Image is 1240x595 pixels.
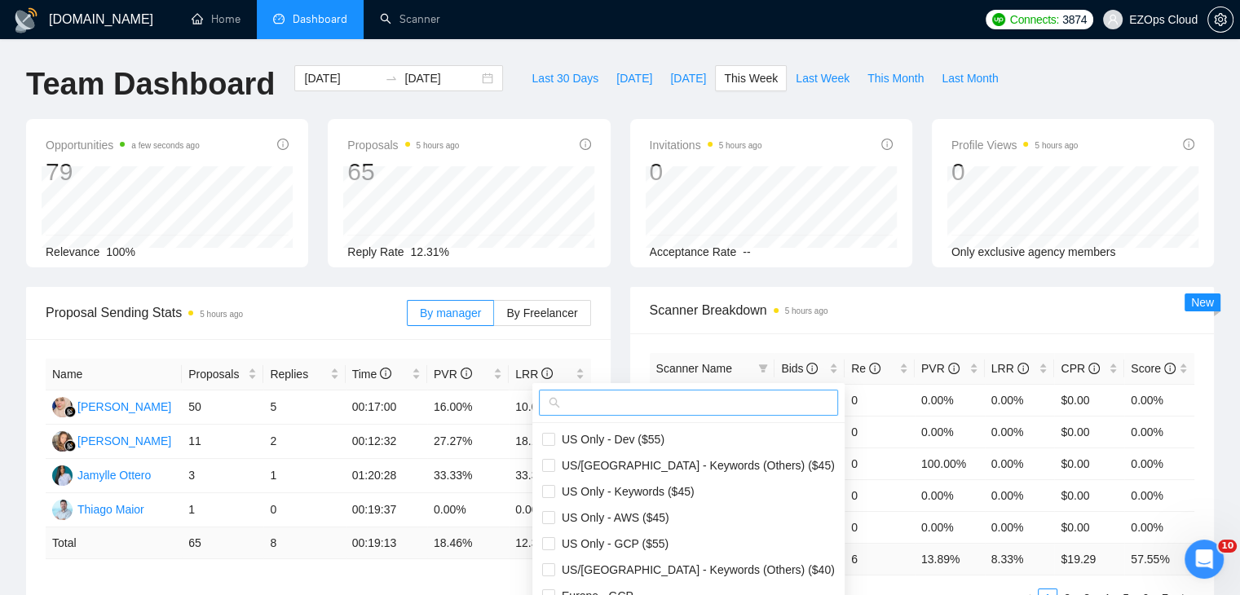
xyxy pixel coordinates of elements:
[46,302,407,323] span: Proposal Sending Stats
[992,13,1005,26] img: upwork-logo.png
[991,362,1029,375] span: LRR
[758,364,768,373] span: filter
[77,432,171,450] div: [PERSON_NAME]
[13,7,39,33] img: logo
[845,511,915,543] td: 0
[352,368,391,381] span: Time
[263,527,345,559] td: 8
[131,141,199,150] time: a few seconds ago
[915,543,985,575] td: 13.89 %
[52,500,73,520] img: TM
[509,459,590,493] td: 33.33%
[1124,384,1194,416] td: 0.00%
[1061,362,1099,375] span: CPR
[263,459,345,493] td: 1
[52,399,171,412] a: AJ[PERSON_NAME]
[509,493,590,527] td: 0.00%
[1017,363,1029,374] span: info-circle
[670,69,706,87] span: [DATE]
[915,416,985,447] td: 0.00%
[26,65,275,104] h1: Team Dashboard
[785,306,828,315] time: 5 hours ago
[915,479,985,511] td: 0.00%
[346,390,427,425] td: 00:17:00
[1010,11,1059,29] span: Connects:
[715,65,787,91] button: This Week
[385,72,398,85] span: swap-right
[1062,11,1087,29] span: 3874
[380,12,440,26] a: searchScanner
[52,431,73,452] img: NK
[985,543,1055,575] td: 8.33 %
[650,245,737,258] span: Acceptance Rate
[420,306,481,320] span: By manager
[346,459,427,493] td: 01:20:28
[200,310,243,319] time: 5 hours ago
[347,245,404,258] span: Reply Rate
[263,390,345,425] td: 5
[46,527,182,559] td: Total
[555,511,669,524] span: US Only - AWS ($45)
[434,368,472,381] span: PVR
[616,69,652,87] span: [DATE]
[948,363,960,374] span: info-circle
[787,65,858,91] button: Last Week
[52,465,73,486] img: JO
[263,493,345,527] td: 0
[411,245,449,258] span: 12.31%
[1054,447,1124,479] td: $0.00
[1054,543,1124,575] td: $ 19.29
[417,141,460,150] time: 5 hours ago
[64,406,76,417] img: gigradar-bm.png
[867,69,924,87] span: This Month
[46,135,200,155] span: Opportunities
[656,362,732,375] span: Scanner Name
[515,368,553,381] span: LRR
[77,500,144,518] div: Thiago Maior
[46,245,99,258] span: Relevance
[46,156,200,187] div: 79
[650,135,762,155] span: Invitations
[915,447,985,479] td: 100.00%
[1183,139,1194,150] span: info-circle
[263,425,345,459] td: 2
[845,384,915,416] td: 0
[293,12,347,26] span: Dashboard
[851,362,880,375] span: Re
[921,362,960,375] span: PVR
[192,12,240,26] a: homeHome
[346,527,427,559] td: 00:19:13
[427,425,509,459] td: 27.27%
[951,135,1079,155] span: Profile Views
[427,493,509,527] td: 0.00%
[555,433,664,446] span: US Only - Dev ($55)
[346,493,427,527] td: 00:19:37
[52,468,151,481] a: JOJamylle Ottero
[273,13,285,24] span: dashboard
[985,479,1055,511] td: 0.00%
[1035,141,1078,150] time: 5 hours ago
[1124,447,1194,479] td: 0.00%
[385,72,398,85] span: to
[106,245,135,258] span: 100%
[1207,7,1233,33] button: setting
[1124,479,1194,511] td: 0.00%
[845,416,915,447] td: 0
[509,527,590,559] td: 12.31 %
[607,65,661,91] button: [DATE]
[1054,416,1124,447] td: $0.00
[523,65,607,91] button: Last 30 Days
[182,493,263,527] td: 1
[304,69,378,87] input: Start date
[182,425,263,459] td: 11
[580,139,591,150] span: info-circle
[806,363,818,374] span: info-circle
[845,479,915,511] td: 0
[380,368,391,379] span: info-circle
[1191,296,1214,309] span: New
[77,466,151,484] div: Jamylle Ottero
[346,425,427,459] td: 00:12:32
[1054,384,1124,416] td: $0.00
[347,135,459,155] span: Proposals
[743,245,750,258] span: --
